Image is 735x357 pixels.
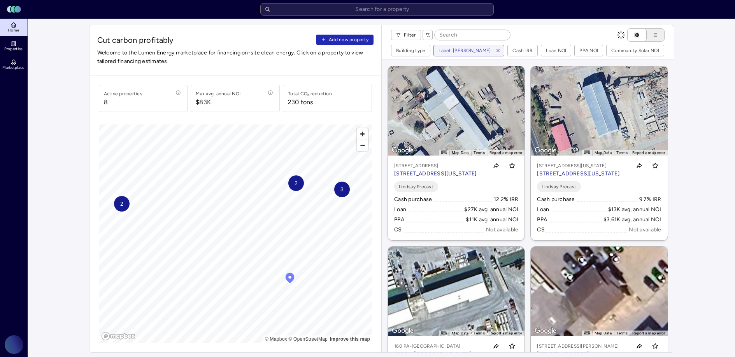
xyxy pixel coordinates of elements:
[537,195,575,204] div: Cash purchase
[8,28,19,33] span: Home
[537,215,547,224] div: PPA
[104,98,142,107] span: 8
[334,182,350,197] div: Map marker
[399,183,433,191] span: Lindsay Precast
[196,98,240,107] span: $83K
[629,226,661,234] div: Not available
[439,47,491,54] div: Label: [PERSON_NAME]
[391,45,430,56] button: Building type
[2,65,24,70] span: Marketplace
[434,45,492,56] button: Label: [PERSON_NAME]
[506,340,518,352] button: Toggle favorite
[288,90,332,98] div: Total CO₂ reduction
[330,336,370,342] a: Map feedback
[627,28,647,42] button: Cards view
[329,36,368,44] span: Add new property
[104,90,142,98] div: Active properties
[4,47,23,51] span: Properties
[394,195,432,204] div: Cash purchase
[288,336,328,342] a: OpenStreetMap
[391,30,421,40] button: Filter
[537,205,549,214] div: Loan
[288,175,304,191] div: Map marker
[265,336,287,342] a: Mapbox
[357,140,368,151] button: Zoom out
[649,159,661,172] button: Toggle favorite
[542,183,576,191] span: Lindsay Precast
[607,45,664,56] button: Community Solar NOI
[575,45,603,56] button: PPA NOI
[97,49,374,66] span: Welcome to the Lumen Energy marketplace for financing on-site clean energy. Click on a property t...
[512,47,533,54] div: Cash IRR
[260,3,494,16] input: Search for a property
[120,199,123,208] span: 2
[537,342,628,350] p: [STREET_ADDRESS][PERSON_NAME]
[506,159,518,172] button: Toggle favorite
[494,195,518,204] div: 12.2% IRR
[394,342,471,350] p: 160 PA-[GEOGRAPHIC_DATA]
[579,47,598,54] div: PPA NOI
[394,162,477,170] p: [STREET_ADDRESS]
[396,47,425,54] div: Building type
[531,66,667,240] a: Map[STREET_ADDRESS][US_STATE][STREET_ADDRESS][US_STATE]Toggle favoriteLindsay PrecastCash purchas...
[603,215,661,224] div: $3.61K avg. annual NOI
[394,226,402,234] div: CS
[316,35,374,45] button: Add new property
[639,28,665,42] button: List view
[546,47,566,54] div: Loan NOI
[114,196,130,212] div: Map marker
[466,215,518,224] div: $11K avg. annual NOI
[284,272,296,286] div: Map marker
[486,226,518,234] div: Not available
[388,66,524,240] a: Map[STREET_ADDRESS][STREET_ADDRESS][US_STATE]Toggle favoriteLindsay PrecastCash purchase12.2% IRR...
[394,170,477,178] p: [STREET_ADDRESS][US_STATE]
[541,45,571,56] button: Loan NOI
[639,195,661,204] div: 9.7% IRR
[611,47,659,54] div: Community Solar NOI
[608,205,661,214] div: $13K avg. annual NOI
[508,45,537,56] button: Cash IRR
[340,185,343,194] span: 3
[537,162,620,170] p: [STREET_ADDRESS][US_STATE]
[464,205,518,214] div: $27K avg. annual NOI
[394,205,406,214] div: Loan
[537,170,620,178] p: [STREET_ADDRESS][US_STATE]
[101,332,135,341] a: Mapbox logo
[404,31,416,39] span: Filter
[97,35,313,45] span: Cut carbon profitably
[196,90,240,98] div: Max avg. annual NOI
[394,215,404,224] div: PPA
[649,340,661,352] button: Toggle favorite
[294,179,297,187] span: 2
[288,98,313,107] div: 230 tons
[435,30,510,40] input: Search
[99,124,372,343] canvas: Map
[357,128,368,140] button: Zoom in
[537,226,545,234] div: CS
